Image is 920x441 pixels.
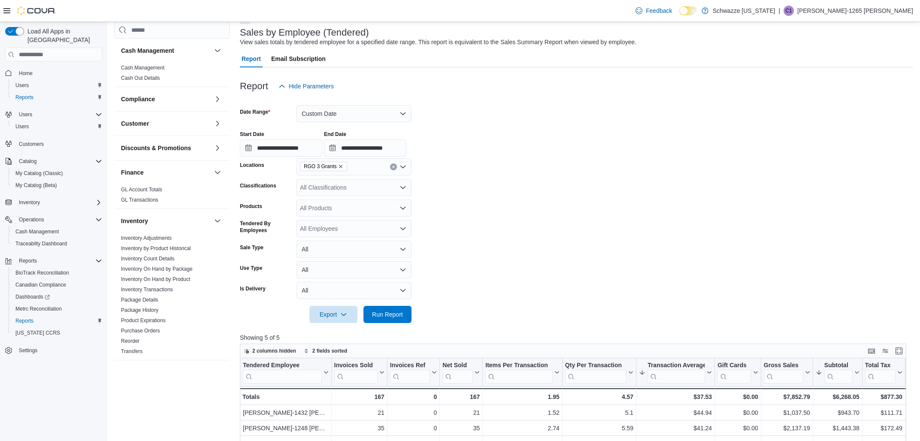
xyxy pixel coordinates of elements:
[334,408,384,418] div: 21
[9,267,106,279] button: BioTrack Reconciliation
[121,287,173,293] a: Inventory Transactions
[121,144,211,152] button: Discounts & Promotions
[442,408,480,418] div: 21
[19,141,44,148] span: Customers
[121,75,160,82] span: Cash Out Details
[334,423,384,434] div: 35
[121,245,191,252] span: Inventory by Product Historical
[19,257,37,264] span: Reports
[15,345,102,356] span: Settings
[9,303,106,315] button: Metrc Reconciliation
[2,155,106,167] button: Catalog
[121,46,211,55] button: Cash Management
[240,285,266,292] label: Is Delivery
[243,408,329,418] div: [PERSON_NAME]-1432 [PERSON_NAME]
[390,408,437,418] div: 0
[12,121,102,132] span: Users
[304,162,337,171] span: RGO 3 Grants
[9,179,106,191] button: My Catalog (Beta)
[784,6,794,16] div: Cassandra-1265 Gonzales
[15,156,102,166] span: Catalog
[15,317,33,324] span: Reports
[15,139,47,149] a: Customers
[121,276,190,283] span: Inventory On Hand by Product
[639,362,712,384] button: Transaction Average
[880,346,890,356] button: Display options
[9,279,106,291] button: Canadian Compliance
[121,317,166,323] a: Product Expirations
[15,256,40,266] button: Reports
[121,327,160,334] span: Purchase Orders
[114,233,230,360] div: Inventory
[12,239,70,249] a: Traceabilty Dashboard
[121,197,158,203] a: GL Transactions
[324,131,346,138] label: End Date
[15,123,29,130] span: Users
[121,144,191,152] h3: Discounts & Promotions
[15,82,29,89] span: Users
[390,362,430,384] div: Invoices Ref
[12,168,67,178] a: My Catalog (Classic)
[121,217,211,225] button: Inventory
[485,362,560,384] button: Items Per Transaction
[121,46,174,55] h3: Cash Management
[121,307,158,313] a: Package History
[243,423,329,434] div: [PERSON_NAME]-1248 [PERSON_NAME]
[816,408,859,418] div: $943.70
[15,94,33,101] span: Reports
[713,6,775,16] p: Schwazze [US_STATE]
[12,280,102,290] span: Canadian Compliance
[15,345,41,356] a: Settings
[865,423,902,434] div: $172.49
[865,392,902,402] div: $877.30
[15,293,50,300] span: Dashboards
[399,225,406,232] button: Open list of options
[12,292,102,302] span: Dashboards
[240,131,264,138] label: Start Date
[121,296,158,303] span: Package Details
[646,6,672,15] span: Feedback
[12,316,37,326] a: Reports
[243,362,322,370] div: Tendered Employee
[12,328,64,338] a: [US_STATE] CCRS
[9,226,106,238] button: Cash Management
[372,310,403,319] span: Run Report
[240,346,300,356] button: 2 columns hidden
[15,182,57,189] span: My Catalog (Beta)
[121,245,191,251] a: Inventory by Product Historical
[9,315,106,327] button: Reports
[240,220,293,234] label: Tendered By Employees
[121,338,139,344] a: Reorder
[390,423,437,434] div: 0
[309,306,357,323] button: Export
[12,280,70,290] a: Canadian Compliance
[19,111,32,118] span: Users
[632,2,675,19] a: Feedback
[15,170,63,177] span: My Catalog (Classic)
[19,70,33,77] span: Home
[297,282,412,299] button: All
[289,82,334,91] span: Hide Parameters
[212,94,223,104] button: Compliance
[121,266,193,272] a: Inventory On Hand by Package
[565,362,626,384] div: Qty Per Transaction
[121,368,142,377] h3: Loyalty
[252,347,296,354] span: 2 columns hidden
[212,118,223,129] button: Customer
[9,91,106,103] button: Reports
[12,227,102,237] span: Cash Management
[300,346,351,356] button: 2 fields sorted
[12,304,65,314] a: Metrc Reconciliation
[816,423,859,434] div: $1,443.38
[2,255,106,267] button: Reports
[121,255,175,262] span: Inventory Count Details
[824,362,853,370] div: Subtotal
[442,362,480,384] button: Net Sold
[816,392,859,402] div: $6,268.05
[399,163,406,170] button: Open list of options
[324,139,406,157] input: Press the down key to open a popover containing a calendar.
[338,164,343,169] button: Remove RGO 3 Grants from selection in this group
[390,163,397,170] button: Clear input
